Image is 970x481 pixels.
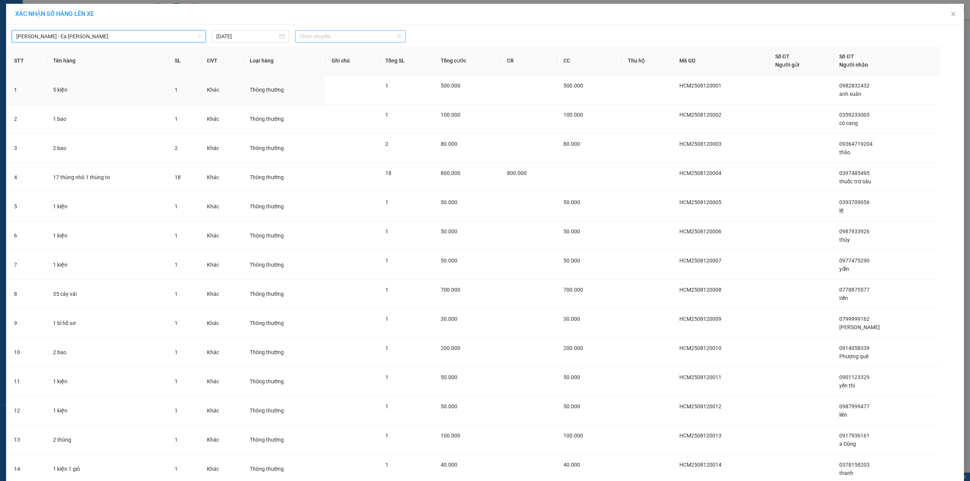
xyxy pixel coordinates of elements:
[244,280,325,309] td: Thông thường
[839,324,880,330] span: [PERSON_NAME]
[839,120,858,126] span: cô cang
[563,316,580,322] span: 30.000
[839,266,849,272] span: yđin
[563,462,580,468] span: 40.000
[8,425,47,454] td: 13
[839,62,868,68] span: Người nhận
[244,338,325,367] td: Thông thường
[563,374,580,380] span: 50.000
[441,83,460,89] span: 500.000
[679,112,721,118] span: HCM2508120002
[839,374,870,380] span: 0901123329
[385,287,388,293] span: 1
[175,233,178,239] span: 1
[839,237,850,243] span: thủy
[8,75,47,105] td: 1
[175,466,178,472] span: 1
[563,141,580,147] span: 80.000
[47,163,169,192] td: 17 thùng nhỏ 1 thùng to
[175,291,178,297] span: 1
[201,425,244,454] td: Khác
[563,433,583,439] span: 100.000
[385,403,388,409] span: 1
[201,280,244,309] td: Khác
[839,462,870,468] span: 0378158203
[775,62,799,68] span: Người gửi
[244,367,325,396] td: Thông thường
[201,221,244,250] td: Khác
[441,374,457,380] span: 50.000
[201,250,244,280] td: Khác
[441,170,460,176] span: 800.000
[441,403,457,409] span: 50.000
[441,462,457,468] span: 40.000
[839,178,871,184] span: thuốc trừ sâu
[557,46,622,75] th: CC
[8,338,47,367] td: 10
[563,228,580,234] span: 50.000
[679,462,721,468] span: HCM2508120014
[8,105,47,134] td: 2
[839,170,870,176] span: 0397485495
[839,383,855,389] span: yến thị
[169,46,201,75] th: SL
[385,374,388,380] span: 1
[839,433,870,439] span: 0917936161
[8,367,47,396] td: 11
[244,250,325,280] td: Thông thường
[622,46,673,75] th: Thu hộ
[385,433,388,439] span: 1
[8,396,47,425] td: 12
[839,470,853,476] span: thanh
[244,105,325,134] td: Thông thường
[679,228,721,234] span: HCM2508120006
[385,316,388,322] span: 1
[839,228,870,234] span: 0987933926
[839,91,861,97] span: anh xuân
[8,221,47,250] td: 6
[563,112,583,118] span: 100.000
[8,163,47,192] td: 4
[175,320,178,326] span: 1
[385,462,388,468] span: 1
[943,4,964,25] button: Close
[679,83,721,89] span: HCM2508120001
[839,403,870,409] span: 0987999477
[47,134,169,163] td: 2 bao
[244,163,325,192] td: Thông thường
[175,116,178,122] span: 1
[385,112,388,118] span: 1
[47,280,169,309] td: 35 cây vải
[839,53,854,59] span: Số ĐT
[8,250,47,280] td: 7
[201,309,244,338] td: Khác
[201,105,244,134] td: Khác
[175,203,178,209] span: 1
[175,174,181,180] span: 18
[47,250,169,280] td: 1 kiện
[679,199,721,205] span: HCM2508120005
[679,374,721,380] span: HCM2508120011
[175,87,178,93] span: 1
[175,262,178,268] span: 1
[441,112,460,118] span: 100.000
[839,208,844,214] span: lệ
[47,367,169,396] td: 1 kiện
[441,228,457,234] span: 50.000
[201,163,244,192] td: Khác
[679,403,721,409] span: HCM2508120012
[385,258,388,264] span: 1
[47,425,169,454] td: 2 thùng
[8,309,47,338] td: 9
[441,433,460,439] span: 100.000
[300,31,401,42] span: Chọn chuyến
[325,46,379,75] th: Ghi chú
[435,46,501,75] th: Tổng cước
[244,309,325,338] td: Thông thường
[8,192,47,221] td: 5
[175,378,178,384] span: 1
[379,46,435,75] th: Tổng SL
[839,295,848,301] span: tiến
[244,425,325,454] td: Thông thường
[839,112,870,118] span: 0359233005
